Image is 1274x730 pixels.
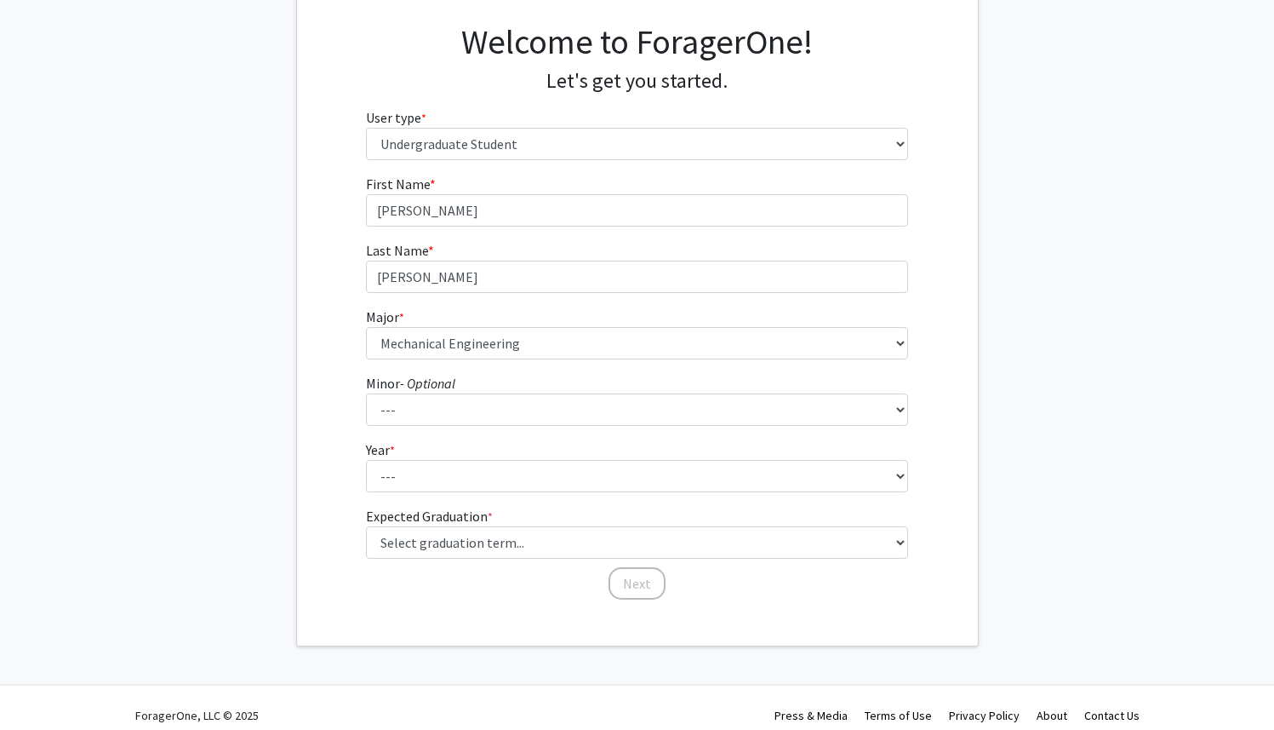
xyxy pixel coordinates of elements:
[400,375,455,392] i: - Optional
[366,69,908,94] h4: Let's get you started.
[949,708,1020,723] a: Privacy Policy
[366,373,455,394] label: Minor
[366,307,404,327] label: Major
[366,107,426,128] label: User type
[608,567,666,600] button: Next
[366,506,493,526] label: Expected Graduation
[366,175,430,193] span: First Name
[13,653,72,717] iframe: Chat
[865,708,932,723] a: Terms of Use
[774,708,848,723] a: Press & Media
[366,440,395,460] label: Year
[1084,708,1140,723] a: Contact Us
[366,21,908,62] h1: Welcome to ForagerOne!
[366,242,428,259] span: Last Name
[1037,708,1067,723] a: About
